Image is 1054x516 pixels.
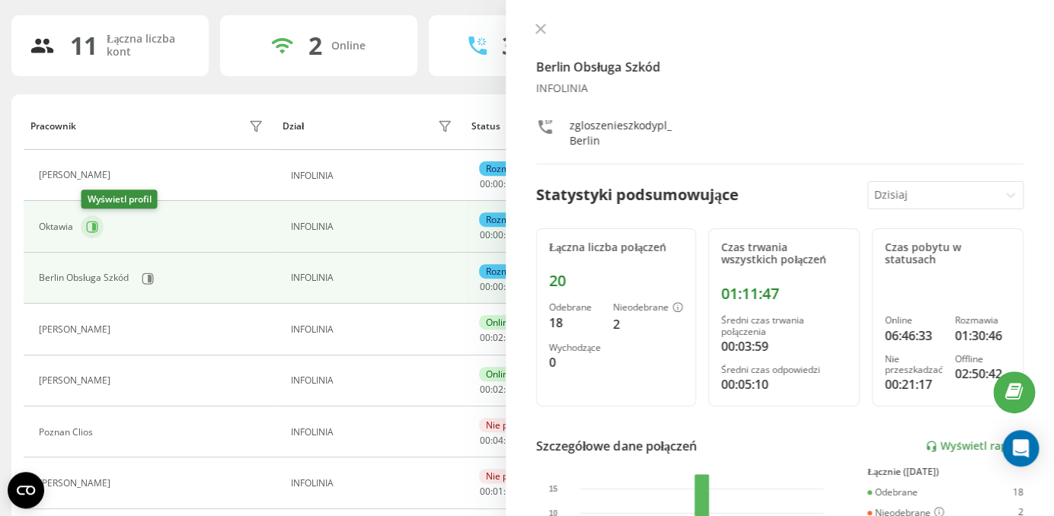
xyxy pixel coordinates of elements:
[885,241,1011,267] div: Czas pobytu w statusach
[479,228,490,241] span: 00
[291,324,456,335] div: INFOLINIA
[291,427,456,438] div: INFOLINIA
[479,177,490,190] span: 00
[479,315,519,330] div: Online
[479,434,490,447] span: 00
[479,435,516,446] div: : :
[613,302,683,314] div: Nieodebrane
[549,302,601,313] div: Odebrane
[479,367,519,381] div: Online
[479,384,516,395] div: : :
[479,161,535,176] div: Rozmawia
[479,230,516,240] div: : :
[536,437,697,455] div: Szczegółowe dane połączeń
[479,418,566,432] div: Nie przeszkadzać
[39,427,97,438] div: Poznan Clios
[39,170,114,180] div: [PERSON_NAME]
[955,315,1011,326] div: Rozmawia
[308,31,322,60] div: 2
[291,272,456,283] div: INFOLINIA
[492,485,503,498] span: 01
[492,383,503,396] span: 02
[39,324,114,335] div: [PERSON_NAME]
[549,342,601,353] div: Wychodzące
[291,221,456,232] div: INFOLINIA
[925,440,1024,453] a: Wyświetl raport
[471,121,500,132] div: Status
[549,353,601,371] div: 0
[30,121,76,132] div: Pracownik
[536,82,1024,95] div: INFOLINIA
[479,280,490,293] span: 00
[492,434,503,447] span: 04
[955,365,1011,383] div: 02:50:42
[81,190,158,209] div: Wyświetl profil
[479,264,535,279] div: Rozmawia
[39,375,114,386] div: [PERSON_NAME]
[867,487,918,498] div: Odebrane
[885,326,943,345] div: 06:46:33
[107,33,190,59] div: Łączna liczba kont
[331,40,366,53] div: Online
[536,183,739,206] div: Statystyki podsumowujące
[479,469,566,483] div: Nie przeszkadzać
[885,375,943,393] div: 00:21:17
[479,179,516,190] div: : :
[721,315,847,337] div: Średni czas trwania połączenia
[39,478,114,489] div: [PERSON_NAME]
[291,478,456,489] div: INFOLINIA
[721,365,847,375] div: Średni czas odpowiedzi
[867,467,1024,477] div: Łącznie ([DATE])
[8,472,44,508] button: Open CMP widget
[502,31,516,60] div: 3
[885,315,943,326] div: Online
[479,331,490,344] span: 00
[70,31,97,60] div: 11
[492,177,503,190] span: 00
[721,285,847,303] div: 01:11:47
[613,315,683,333] div: 2
[885,354,943,376] div: Nie przeszkadzać
[492,331,503,344] span: 02
[1002,430,1039,467] div: Open Intercom Messenger
[549,272,683,290] div: 20
[291,170,456,181] div: INFOLINIA
[39,272,133,283] div: Berlin Obsługa Szkód
[721,337,847,355] div: 00:03:59
[549,485,558,493] text: 15
[479,212,535,227] div: Rozmawia
[479,485,490,498] span: 00
[549,241,683,254] div: Łączna liczba połączeń
[570,118,679,148] div: zgloszenieszkodypl_Berlin
[283,121,304,132] div: Dział
[955,326,1011,345] div: 01:30:46
[955,354,1011,365] div: Offline
[479,282,516,292] div: : :
[479,383,490,396] span: 00
[492,280,503,293] span: 00
[39,221,77,232] div: Oktawia
[549,314,601,332] div: 18
[536,58,1024,76] h4: Berlin Obsługa Szkód
[1013,487,1024,498] div: 18
[721,375,847,393] div: 00:05:10
[492,228,503,241] span: 00
[721,241,847,267] div: Czas trwania wszystkich połączeń
[479,333,516,343] div: : :
[479,486,516,497] div: : :
[291,375,456,386] div: INFOLINIA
